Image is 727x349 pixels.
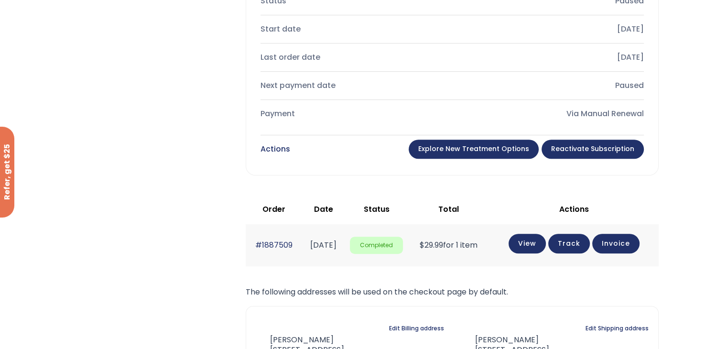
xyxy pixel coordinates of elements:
[460,22,644,36] div: [DATE]
[260,142,290,156] div: Actions
[408,224,489,266] td: for 1 item
[420,240,443,251] span: 29.99
[364,204,390,215] span: Status
[260,79,445,92] div: Next payment date
[559,204,589,215] span: Actions
[310,240,336,251] time: [DATE]
[260,107,445,120] div: Payment
[260,51,445,64] div: Last order date
[460,107,644,120] div: Via Manual Renewal
[409,140,539,159] a: Explore New Treatment Options
[389,322,444,335] a: Edit Billing address
[509,234,546,253] a: View
[314,204,333,215] span: Date
[592,234,640,253] a: Invoice
[438,204,459,215] span: Total
[350,237,403,254] span: Completed
[260,22,445,36] div: Start date
[246,285,659,299] p: The following addresses will be used on the checkout page by default.
[420,240,424,251] span: $
[460,79,644,92] div: Paused
[460,51,644,64] div: [DATE]
[255,240,293,251] a: #1887509
[262,204,285,215] span: Order
[586,322,649,335] a: Edit Shipping address
[548,234,590,253] a: Track
[542,140,644,159] a: Reactivate Subscription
